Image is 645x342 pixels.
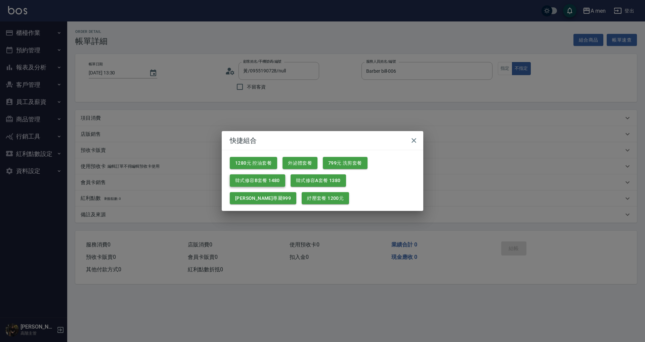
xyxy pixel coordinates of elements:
button: 1280元 控油套餐 [230,157,277,169]
button: [PERSON_NAME]專屬999 [230,192,296,205]
button: 外泌體套餐 [283,157,317,169]
button: 799元 洗剪套餐 [323,157,368,169]
button: 紓壓套餐 1200元 [302,192,349,205]
button: 韓式修容A套餐 1380 [291,174,346,187]
h2: 快捷組合 [222,131,423,150]
button: 韓式修容B套餐 1480 [230,174,285,187]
